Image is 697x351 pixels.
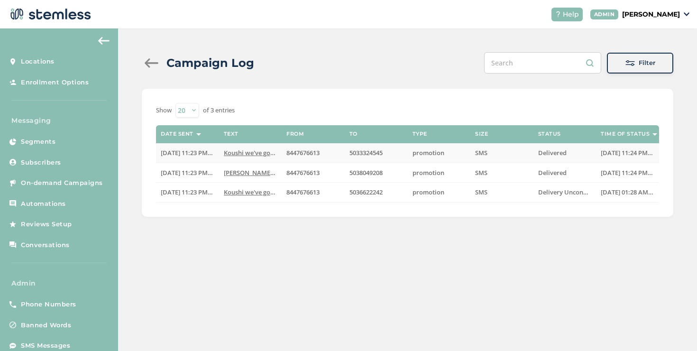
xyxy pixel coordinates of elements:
img: logo-dark-0685b13c.svg [8,5,91,24]
img: icon-help-white-03924b79.svg [555,11,561,17]
div: ADMIN [590,9,619,19]
label: 5036622242 [349,188,403,196]
span: Segments [21,137,55,147]
label: SMS [475,188,529,196]
span: promotion [413,188,444,196]
span: Help [563,9,579,19]
span: [PERSON_NAME] we've got the best VIP deals at you favorit... [224,168,401,177]
label: 5038049208 [349,169,403,177]
label: 8447676613 [286,169,340,177]
span: [DATE] 11:23 PM PDT [161,148,221,157]
span: Phone Numbers [21,300,76,309]
span: Koushi we've got the best VIP deals at you favorit... [224,148,373,157]
p: [PERSON_NAME] [622,9,680,19]
span: 5033324545 [349,148,383,157]
label: Time of Status [601,131,650,137]
label: 10/02/2025 01:28 AM PDT [601,188,654,196]
span: Delivered [538,148,567,157]
span: 8447676613 [286,188,320,196]
span: Subscribers [21,158,61,167]
input: Search [484,52,601,74]
label: Date Sent [161,131,193,137]
span: 8447676613 [286,148,320,157]
span: SMS [475,168,487,177]
span: promotion [413,148,444,157]
label: Text [224,131,238,137]
label: 8447676613 [286,188,340,196]
label: Brian we've got the best VIP deals at you favorit... [224,169,277,177]
label: 10/01/2025 11:23 PM PDT [161,169,214,177]
label: promotion [413,169,466,177]
span: 5038049208 [349,168,383,177]
span: 8447676613 [286,168,320,177]
span: Koushi we've got the best VIP deals at you favorit... [224,188,373,196]
label: Delivered [538,149,592,157]
label: SMS [475,169,529,177]
img: icon-arrow-back-accent-c549486e.svg [98,37,110,45]
span: SMS [475,188,487,196]
span: promotion [413,168,444,177]
button: Filter [607,53,673,74]
span: SMS [475,148,487,157]
label: 8447676613 [286,149,340,157]
h2: Campaign Log [166,55,254,72]
span: Reviews Setup [21,220,72,229]
label: promotion [413,188,466,196]
label: Koushi we've got the best VIP deals at you favorit... [224,188,277,196]
label: 10/01/2025 11:23 PM PDT [161,188,214,196]
span: [DATE] 11:24 PM PDT [601,148,661,157]
span: On-demand Campaigns [21,178,103,188]
iframe: Chat Widget [650,305,697,351]
label: Delivery Unconfirmed [538,188,592,196]
label: To [349,131,358,137]
span: Conversations [21,240,70,250]
span: [DATE] 11:23 PM PDT [161,188,221,196]
label: 10/01/2025 11:24 PM PDT [601,149,654,157]
img: icon_down-arrow-small-66adaf34.svg [684,12,689,16]
span: Locations [21,57,55,66]
label: Koushi we've got the best VIP deals at you favorit... [224,149,277,157]
label: Type [413,131,427,137]
label: Size [475,131,488,137]
img: icon-sort-1e1d7615.svg [196,133,201,136]
label: SMS [475,149,529,157]
span: [DATE] 11:24 PM PDT [601,168,661,177]
label: 10/01/2025 11:24 PM PDT [601,169,654,177]
span: 5036622242 [349,188,383,196]
label: 10/01/2025 11:23 PM PDT [161,149,214,157]
span: SMS Messages [21,341,70,351]
label: promotion [413,149,466,157]
span: Delivery Unconfirmed [538,188,603,196]
label: Delivered [538,169,592,177]
span: [DATE] 11:23 PM PDT [161,168,221,177]
label: of 3 entries [203,106,235,115]
span: Automations [21,199,66,209]
span: Filter [639,58,655,68]
span: Banned Words [21,321,71,330]
span: [DATE] 01:28 AM PDT [601,188,661,196]
img: icon-sort-1e1d7615.svg [652,133,657,136]
label: Show [156,106,172,115]
span: Delivered [538,168,567,177]
label: 5033324545 [349,149,403,157]
label: Status [538,131,561,137]
span: Enrollment Options [21,78,89,87]
label: From [286,131,304,137]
